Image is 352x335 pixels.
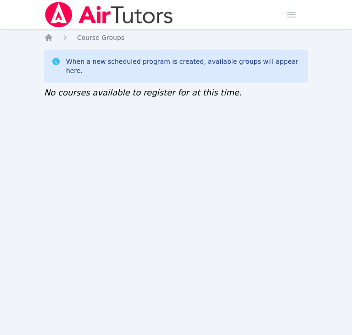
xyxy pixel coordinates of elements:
div: When a new scheduled program is created, available groups will appear here. [66,57,301,75]
span: Course Groups [77,34,124,41]
span: No courses available to register for at this time. [44,88,242,97]
nav: Breadcrumb [44,33,308,42]
a: Course Groups [77,33,124,42]
img: Air Tutors [44,2,174,28]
